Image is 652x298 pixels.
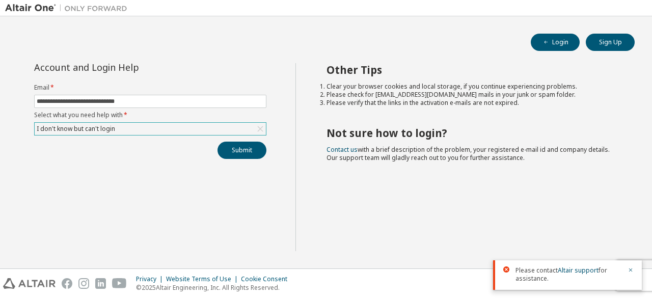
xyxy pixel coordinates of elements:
[95,278,106,289] img: linkedin.svg
[136,275,166,283] div: Privacy
[531,34,580,51] button: Login
[586,34,635,51] button: Sign Up
[327,83,617,91] li: Clear your browser cookies and local storage, if you continue experiencing problems.
[241,275,293,283] div: Cookie Consent
[35,123,266,135] div: I don't know but can't login
[62,278,72,289] img: facebook.svg
[327,145,358,154] a: Contact us
[34,84,266,92] label: Email
[327,99,617,107] li: Please verify that the links in the activation e-mails are not expired.
[136,283,293,292] p: © 2025 Altair Engineering, Inc. All Rights Reserved.
[34,111,266,119] label: Select what you need help with
[327,91,617,99] li: Please check for [EMAIL_ADDRESS][DOMAIN_NAME] mails in your junk or spam folder.
[558,266,599,275] a: Altair support
[5,3,132,13] img: Altair One
[515,266,621,283] span: Please contact for assistance.
[35,123,117,134] div: I don't know but can't login
[327,145,610,162] span: with a brief description of the problem, your registered e-mail id and company details. Our suppo...
[112,278,127,289] img: youtube.svg
[218,142,266,159] button: Submit
[166,275,241,283] div: Website Terms of Use
[3,278,56,289] img: altair_logo.svg
[34,63,220,71] div: Account and Login Help
[78,278,89,289] img: instagram.svg
[327,63,617,76] h2: Other Tips
[327,126,617,140] h2: Not sure how to login?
